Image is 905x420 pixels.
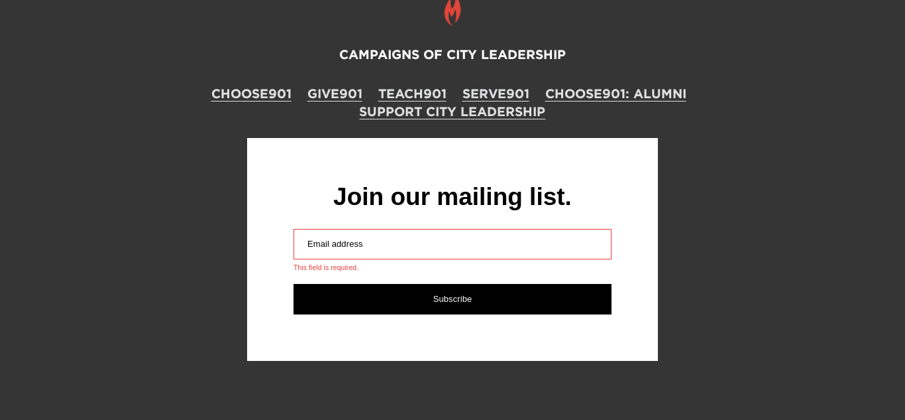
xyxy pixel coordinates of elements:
[545,85,686,103] a: CHOOSE901: ALUMNI
[293,263,612,274] div: This field is required.
[378,85,447,103] a: TEACH901
[293,284,612,315] button: Subscribe
[307,85,362,103] a: GIVE901
[359,103,545,121] a: Support City Leadership
[293,184,612,209] div: Join our mailing list.
[36,46,869,64] h4: CAMPAIGNS OF CITY LEADERSHIP
[349,239,363,249] span: ess
[462,85,529,103] a: SERVE901
[433,294,472,304] span: Subscribe
[211,85,292,103] a: CHOOSE901
[307,239,349,249] span: Email addr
